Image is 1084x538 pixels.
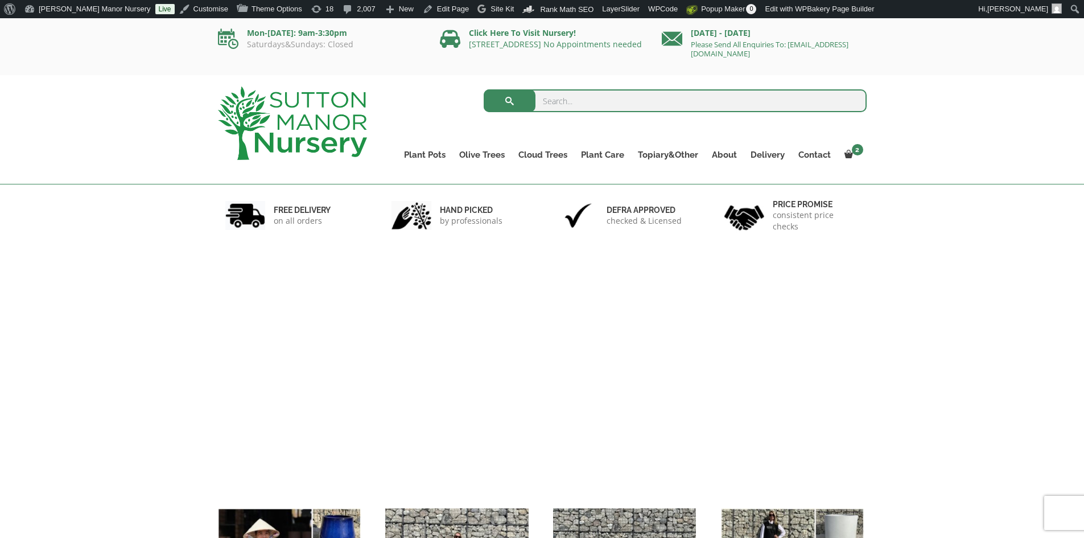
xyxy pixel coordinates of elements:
a: [STREET_ADDRESS] No Appointments needed [469,39,642,50]
span: 0 [746,4,756,14]
p: checked & Licensed [607,215,682,227]
p: [DATE] - [DATE] [662,26,867,40]
a: Click Here To Visit Nursery! [469,27,576,38]
h6: Defra approved [607,205,682,215]
p: consistent price checks [773,210,859,232]
a: Olive Trees [452,147,512,163]
a: Contact [792,147,838,163]
img: 2.jpg [391,201,431,230]
span: [PERSON_NAME] [987,5,1048,13]
img: 3.jpg [558,201,598,230]
a: About [705,147,744,163]
a: 2 [838,147,867,163]
h6: hand picked [440,205,502,215]
p: by professionals [440,215,502,227]
span: 2 [852,144,863,155]
a: Topiary&Other [631,147,705,163]
p: Saturdays&Sundays: Closed [218,40,423,49]
a: Plant Care [574,147,631,163]
a: Cloud Trees [512,147,574,163]
img: 1.jpg [225,201,265,230]
a: Live [155,4,175,14]
img: logo [218,87,367,160]
p: Mon-[DATE]: 9am-3:30pm [218,26,423,40]
span: Rank Math SEO [540,5,593,14]
img: 4.jpg [724,198,764,233]
h6: FREE DELIVERY [274,205,331,215]
h6: Price promise [773,199,859,210]
span: Site Kit [491,5,514,13]
input: Search... [484,89,867,112]
p: on all orders [274,215,331,227]
a: Please Send All Enquiries To: [EMAIL_ADDRESS][DOMAIN_NAME] [691,39,848,59]
a: Plant Pots [397,147,452,163]
a: Delivery [744,147,792,163]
